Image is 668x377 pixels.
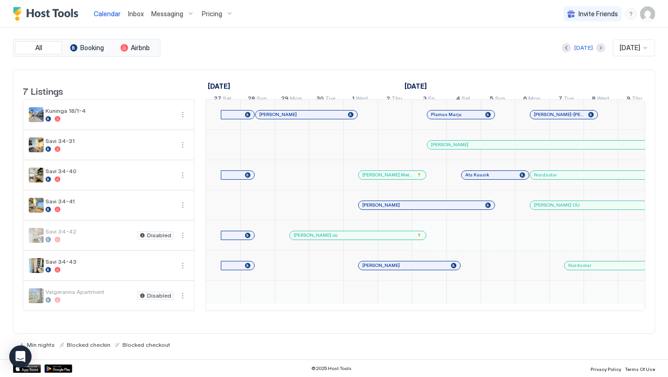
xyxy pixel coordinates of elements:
span: [PERSON_NAME]-[PERSON_NAME] [534,111,584,117]
span: Sun [495,95,505,104]
span: 1 [352,95,354,104]
span: Blocked checkin [67,341,110,348]
span: 29 [281,95,289,104]
div: menu [177,169,188,181]
div: menu [177,200,188,211]
div: User profile [640,6,655,21]
span: 3 [423,95,427,104]
div: [DATE] [574,44,593,52]
span: 5 [490,95,494,104]
a: App Store [13,364,41,373]
a: Host Tools Logo [13,7,83,21]
a: Google Play Store [45,364,72,373]
span: 28 [248,95,255,104]
span: [PERSON_NAME] Mets OÜ [362,172,413,178]
span: Inbox [128,10,144,18]
a: Terms Of Use [625,364,655,373]
a: October 2, 2025 [384,93,405,106]
button: More options [177,200,188,211]
span: Messaging [151,10,183,18]
a: September 29, 2025 [279,93,304,106]
span: Tue [564,95,574,104]
a: Calendar [94,9,121,19]
span: 8 [592,95,596,104]
button: More options [177,139,188,150]
span: [PERSON_NAME] [362,262,400,268]
span: 6 [523,95,527,104]
span: [PERSON_NAME] OÜ [534,202,580,208]
div: menu [177,139,188,150]
a: September 27, 2025 [206,79,232,93]
span: Savi 34-43 [45,258,173,265]
span: Savi 34-40 [45,168,173,175]
a: October 8, 2025 [590,93,611,106]
div: listing image [29,198,44,213]
span: 7 Listings [23,84,63,97]
button: Next month [596,43,605,52]
button: [DATE] [573,42,594,53]
button: Airbnb [112,41,158,54]
div: listing image [29,168,44,182]
span: [DATE] [620,44,640,52]
span: [PERSON_NAME] [431,142,469,148]
span: Wed [356,95,368,104]
a: Privacy Policy [591,364,621,373]
span: Savi 34-31 [45,137,173,144]
div: listing image [29,258,44,273]
span: Thu [392,95,402,104]
span: Booking [80,44,104,52]
a: October 1, 2025 [350,93,370,106]
span: [PERSON_NAME] oü [294,232,338,238]
span: Fri [428,95,435,104]
span: Mon [290,95,302,104]
span: Invite Friends [578,10,618,18]
a: September 28, 2025 [245,93,269,106]
span: Privacy Policy [591,366,621,372]
div: menu [177,290,188,301]
span: Savi 34-42 [45,228,134,235]
span: 4 [456,95,460,104]
div: menu [177,260,188,271]
a: October 6, 2025 [521,93,543,106]
span: Kuninga 18/1-4 [45,107,173,114]
span: Airbnb [131,44,150,52]
button: More options [177,169,188,181]
div: Open Intercom Messenger [9,345,32,368]
a: October 1, 2025 [402,79,429,93]
span: Blocked checkout [122,341,170,348]
span: [PERSON_NAME] [259,111,297,117]
span: Wed [597,95,609,104]
button: More options [177,260,188,271]
span: Tue [325,95,335,104]
button: More options [177,109,188,120]
span: Nordsolar [568,262,591,268]
span: Valgeranna Apartment [45,288,134,295]
a: October 4, 2025 [454,93,473,106]
span: 30 [316,95,324,104]
button: More options [177,230,188,241]
a: October 3, 2025 [421,93,437,106]
span: Sat [462,95,470,104]
a: September 27, 2025 [212,93,234,106]
button: All [15,41,62,54]
span: Sun [257,95,267,104]
span: Pricing [202,10,222,18]
span: 2 [386,95,390,104]
span: Calendar [94,10,121,18]
a: October 9, 2025 [624,93,645,106]
div: listing image [29,288,44,303]
span: Mon [528,95,540,104]
a: October 7, 2025 [556,93,576,106]
button: Previous month [562,43,571,52]
span: Min nights [27,341,55,348]
span: Nordsolar [534,172,557,178]
span: 9 [627,95,630,104]
div: listing image [29,107,44,122]
a: September 30, 2025 [314,93,338,106]
a: Inbox [128,9,144,19]
div: listing image [29,228,44,243]
span: All [35,44,42,52]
